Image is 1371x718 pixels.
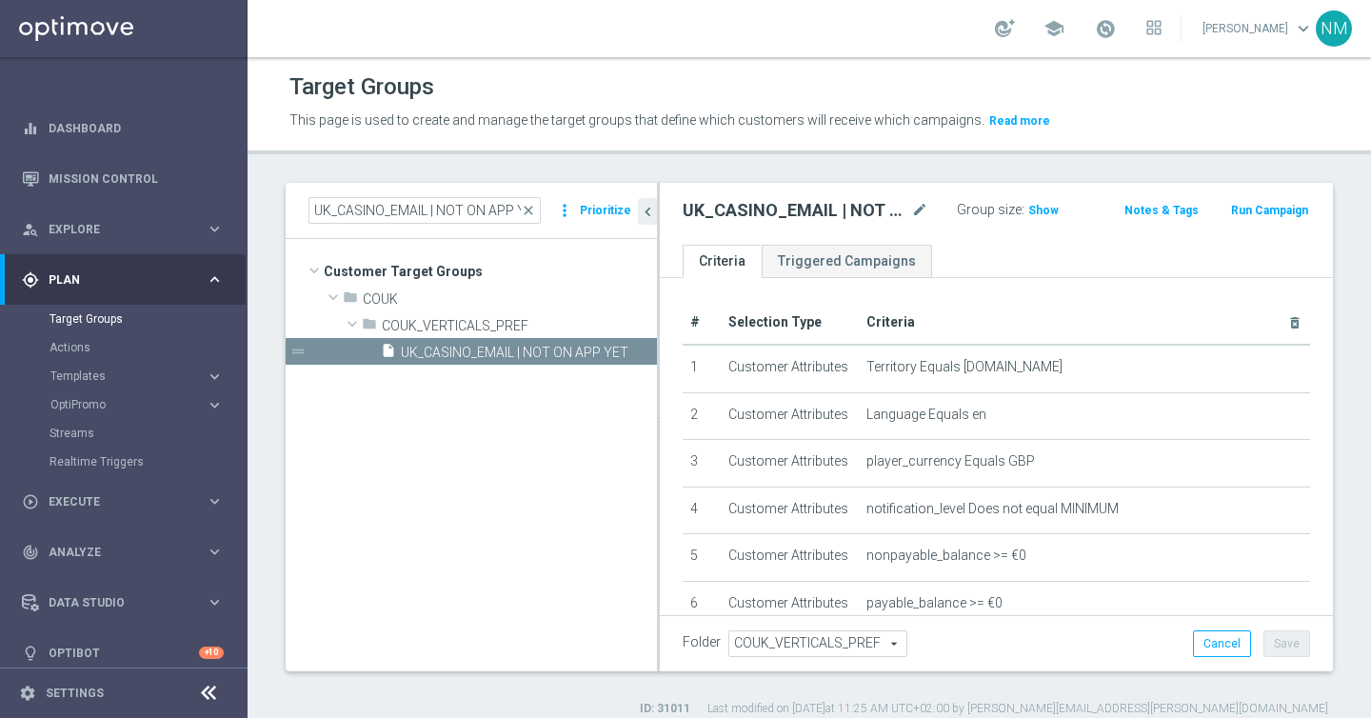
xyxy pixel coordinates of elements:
[401,345,657,361] span: UK_CASINO_EMAIL | NOT ON APP YET
[639,203,657,221] i: chevron_left
[683,440,721,488] td: 3
[721,534,859,582] td: Customer Attributes
[50,399,187,410] span: OptiPromo
[50,419,246,448] div: Streams
[50,454,198,469] a: Realtime Triggers
[22,544,39,561] i: track_changes
[707,701,1328,717] label: Last modified on [DATE] at 11:25 AM UTC+02:00 by [PERSON_NAME][EMAIL_ADDRESS][PERSON_NAME][DOMAIN...
[640,701,690,717] label: ID: 31011
[22,271,206,289] div: Plan
[206,593,224,611] i: keyboard_arrow_right
[866,453,1035,469] span: player_currency Equals GBP
[721,392,859,440] td: Customer Attributes
[206,396,224,414] i: keyboard_arrow_right
[555,197,574,224] i: more_vert
[683,345,721,392] td: 1
[21,595,225,610] button: Data Studio keyboard_arrow_right
[50,305,246,333] div: Target Groups
[577,198,634,224] button: Prioritize
[382,318,657,334] span: COUK_VERTICALS_PREF
[343,289,358,311] i: folder
[50,370,187,382] span: Templates
[721,301,859,345] th: Selection Type
[308,197,541,224] input: Quick find group or folder
[1022,202,1024,218] label: :
[46,688,104,699] a: Settings
[22,493,39,510] i: play_circle_outline
[683,301,721,345] th: #
[206,492,224,510] i: keyboard_arrow_right
[1293,18,1314,39] span: keyboard_arrow_down
[22,153,224,204] div: Mission Control
[381,343,396,365] i: insert_drive_file
[721,440,859,488] td: Customer Attributes
[206,543,224,561] i: keyboard_arrow_right
[21,545,225,560] button: track_changes Analyze keyboard_arrow_right
[49,496,206,508] span: Execute
[22,103,224,153] div: Dashboard
[289,112,984,128] span: This page is used to create and manage the target groups that define which customers will receive...
[22,628,224,678] div: Optibot
[324,258,657,285] span: Customer Target Groups
[1193,630,1251,657] button: Cancel
[49,224,206,235] span: Explore
[683,487,721,534] td: 4
[21,171,225,187] button: Mission Control
[50,340,198,355] a: Actions
[866,359,1063,375] span: Territory Equals [DOMAIN_NAME]
[762,245,932,278] a: Triggered Campaigns
[50,369,225,384] button: Templates keyboard_arrow_right
[50,397,225,412] button: OptiPromo keyboard_arrow_right
[638,198,657,225] button: chevron_left
[21,121,225,136] button: equalizer Dashboard
[957,202,1022,218] label: Group size
[49,547,206,558] span: Analyze
[1028,204,1059,217] span: Show
[21,272,225,288] button: gps_fixed Plan keyboard_arrow_right
[22,221,206,238] div: Explore
[22,493,206,510] div: Execute
[206,270,224,289] i: keyboard_arrow_right
[866,501,1119,517] span: notification_level Does not equal MINIMUM
[50,390,246,419] div: OptiPromo
[1287,315,1302,330] i: delete_forever
[50,362,246,390] div: Templates
[683,199,907,222] h2: UK_CASINO_EMAIL | NOT ON APP YET
[911,199,928,222] i: mode_edit
[49,597,206,608] span: Data Studio
[721,345,859,392] td: Customer Attributes
[1229,200,1310,221] button: Run Campaign
[50,448,246,476] div: Realtime Triggers
[866,548,1026,564] span: nonpayable_balance >= €0
[683,245,762,278] a: Criteria
[49,103,224,153] a: Dashboard
[49,274,206,286] span: Plan
[21,646,225,661] button: lightbulb Optibot +10
[1043,18,1064,39] span: school
[1123,200,1201,221] button: Notes & Tags
[21,494,225,509] button: play_circle_outline Execute keyboard_arrow_right
[206,220,224,238] i: keyboard_arrow_right
[50,333,246,362] div: Actions
[50,426,198,441] a: Streams
[521,203,536,218] span: close
[22,221,39,238] i: person_search
[206,368,224,386] i: keyboard_arrow_right
[21,222,225,237] div: person_search Explore keyboard_arrow_right
[866,407,986,423] span: Language Equals en
[22,544,206,561] div: Analyze
[22,271,39,289] i: gps_fixed
[987,110,1052,131] button: Read more
[683,392,721,440] td: 2
[683,634,721,650] label: Folder
[49,628,199,678] a: Optibot
[1263,630,1310,657] button: Save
